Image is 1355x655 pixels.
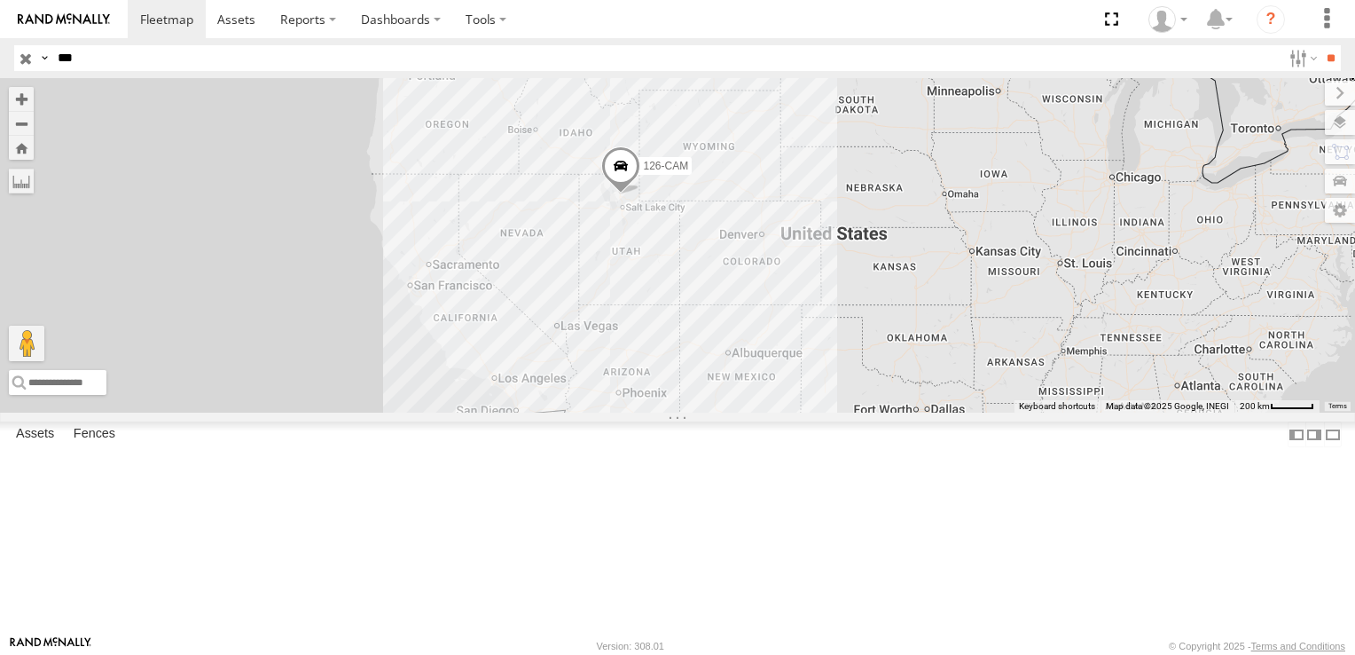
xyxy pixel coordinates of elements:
[18,13,110,26] img: rand-logo.svg
[1142,6,1194,33] div: Heidi Drysdale
[597,641,664,651] div: Version: 308.01
[65,422,124,447] label: Fences
[1305,422,1323,447] label: Dock Summary Table to the Right
[1257,5,1285,34] i: ?
[1169,641,1345,651] div: © Copyright 2025 -
[9,326,44,361] button: Drag Pegman onto the map to open Street View
[9,111,34,136] button: Zoom out
[1251,641,1345,651] a: Terms and Conditions
[37,45,51,71] label: Search Query
[9,169,34,193] label: Measure
[1328,402,1347,409] a: Terms (opens in new tab)
[1282,45,1320,71] label: Search Filter Options
[1324,422,1342,447] label: Hide Summary Table
[9,136,34,160] button: Zoom Home
[9,87,34,111] button: Zoom in
[1240,401,1270,411] span: 200 km
[10,637,91,655] a: Visit our Website
[1325,198,1355,223] label: Map Settings
[7,422,63,447] label: Assets
[644,159,689,171] span: 126-CAM
[1106,401,1229,411] span: Map data ©2025 Google, INEGI
[1234,400,1320,413] button: Map Scale: 200 km per 46 pixels
[1019,400,1095,413] button: Keyboard shortcuts
[1288,422,1305,447] label: Dock Summary Table to the Left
